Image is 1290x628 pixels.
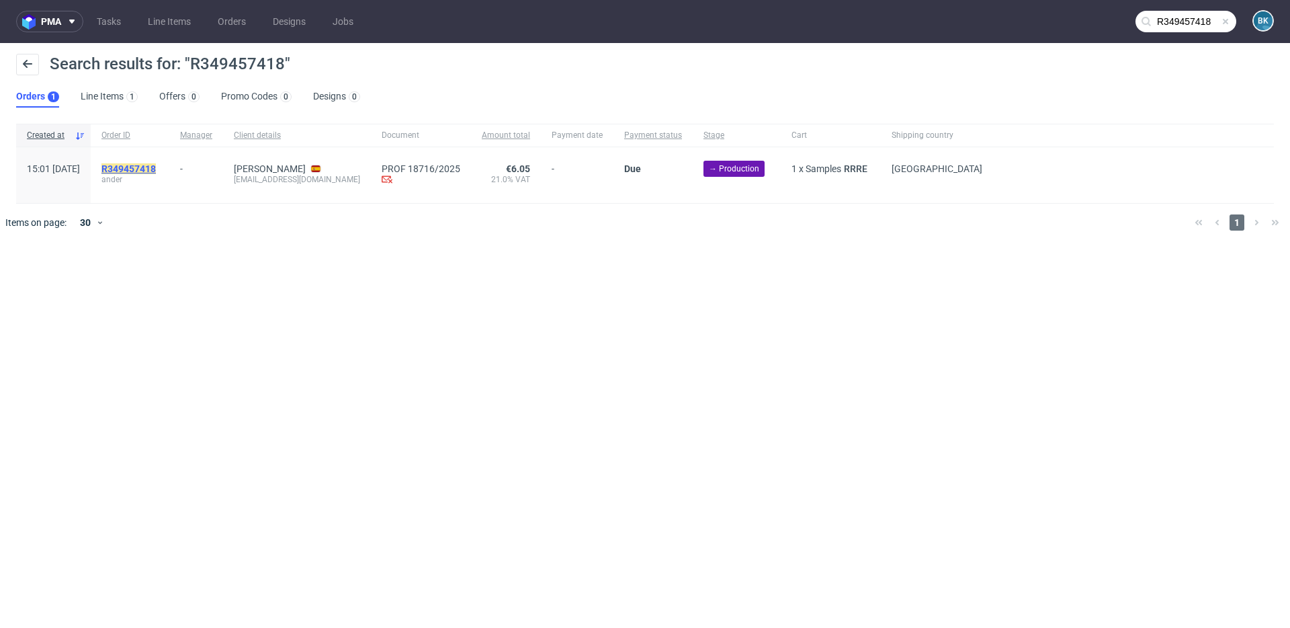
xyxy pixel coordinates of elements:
div: [EMAIL_ADDRESS][DOMAIN_NAME] [234,174,360,185]
span: 15:01 [DATE] [27,163,80,174]
div: 1 [130,92,134,102]
div: 1 [51,92,56,102]
a: Tasks [89,11,129,32]
a: Promo Codes0 [221,86,292,108]
a: Designs [265,11,314,32]
span: 1 [1230,214,1244,231]
span: ander [101,174,159,185]
span: 1 [791,163,797,174]
div: - [180,158,212,174]
img: logo [22,14,41,30]
a: [PERSON_NAME] [234,163,306,174]
span: Search results for: "R349457418" [50,54,290,73]
span: Items on page: [5,216,67,229]
span: Document [382,130,460,141]
span: 21.0% VAT [482,174,530,185]
a: RRRE [841,163,870,174]
a: Orders [210,11,254,32]
a: Jobs [325,11,361,32]
span: Cart [791,130,870,141]
span: Amount total [482,130,530,141]
div: x [791,163,870,174]
a: Designs0 [313,86,360,108]
span: Payment date [552,130,603,141]
span: Manager [180,130,212,141]
span: Order ID [101,130,159,141]
span: Shipping country [892,130,982,141]
div: 0 [284,92,288,102]
span: Due [624,163,641,174]
span: Stage [703,130,770,141]
span: [GEOGRAPHIC_DATA] [892,163,982,174]
div: 0 [191,92,196,102]
a: Line Items [140,11,199,32]
mark: R349457418 [101,163,156,174]
span: → Production [709,163,759,175]
a: Offers0 [159,86,200,108]
div: 30 [72,213,96,232]
figcaption: BK [1254,11,1273,30]
a: R349457418 [101,163,159,174]
span: €6.05 [506,163,530,174]
a: Orders1 [16,86,59,108]
span: Samples [806,163,841,174]
a: PROF 18716/2025 [382,163,460,174]
a: Line Items1 [81,86,138,108]
span: Payment status [624,130,682,141]
span: Client details [234,130,360,141]
button: pma [16,11,83,32]
span: pma [41,17,61,26]
span: - [552,163,603,187]
div: 0 [352,92,357,102]
span: Created at [27,130,69,141]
